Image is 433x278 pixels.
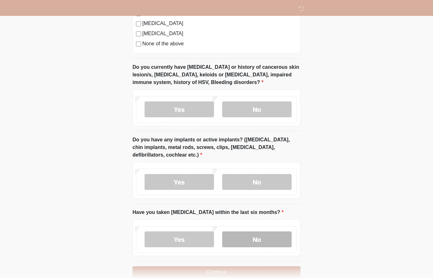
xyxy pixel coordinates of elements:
label: Yes [145,101,214,117]
label: Yes [145,231,214,247]
img: DM Wellness & Aesthetics Logo [126,5,134,13]
input: [MEDICAL_DATA] [136,21,141,26]
label: No [222,231,292,247]
input: None of the above [136,42,141,47]
label: None of the above [142,40,297,48]
label: [MEDICAL_DATA] [142,20,297,27]
input: [MEDICAL_DATA] [136,31,141,36]
label: No [222,174,292,190]
label: Do you currently have [MEDICAL_DATA] or history of cancerous skin lesion/s, [MEDICAL_DATA], keloi... [132,63,301,86]
label: Yes [145,174,214,190]
label: [MEDICAL_DATA] [142,30,297,37]
label: No [222,101,292,117]
label: Have you taken [MEDICAL_DATA] within the last six months? [132,209,284,216]
label: Do you have any implants or active implants? ([MEDICAL_DATA], chin implants, metal rods, screws, ... [132,136,301,159]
